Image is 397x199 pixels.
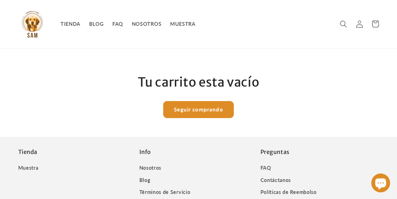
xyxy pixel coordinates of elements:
[166,17,200,32] a: MUESTRA
[61,21,80,27] span: TIENDA
[260,186,317,198] a: Políticas de Reembolso
[18,10,46,38] img: Sam Pet Foods
[260,174,291,186] a: Contáctanos
[108,17,127,32] a: FAQ
[139,186,190,198] a: Términos de Servicio
[139,174,151,186] a: Blog
[163,101,234,118] a: Seguir comprando
[139,148,258,156] h2: Info
[336,16,352,32] summary: Búsqueda
[18,148,137,156] h2: Tienda
[85,17,108,32] a: BLOG
[18,74,379,90] h1: Tu carrito esta vacío
[132,21,162,27] span: NOSOTROS
[170,21,196,27] span: MUESTRA
[260,148,379,156] h2: Preguntas
[56,17,85,32] a: TIENDA
[18,163,39,174] a: Muestra
[112,21,123,27] span: FAQ
[260,163,271,174] a: FAQ
[369,173,392,194] inbox-online-store-chat: Chat de la tienda online Shopify
[139,163,162,174] a: Nosotros
[127,17,166,32] a: NOSOTROS
[89,21,104,27] span: BLOG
